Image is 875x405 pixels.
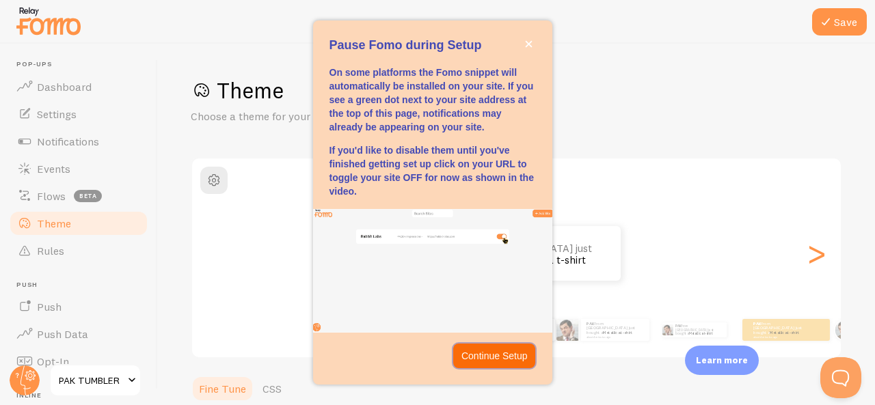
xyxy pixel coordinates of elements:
[192,167,841,188] h2: Classic
[191,76,842,104] h1: Theme
[685,346,759,375] div: Learn more
[453,344,536,368] button: Continue Setup
[587,335,643,338] small: about 4 minutes ago
[8,320,149,348] a: Push Data
[675,322,721,337] p: from [GEOGRAPHIC_DATA] just bought a
[8,182,149,210] a: Flows beta
[37,107,77,121] span: Settings
[8,155,149,182] a: Events
[313,20,552,384] div: Pause Fomo during Setup
[37,135,99,148] span: Notifications
[8,237,149,264] a: Rules
[74,190,102,202] span: beta
[329,37,536,55] p: Pause Fomo during Setup
[808,204,824,303] div: Next slide
[753,335,807,338] small: about 4 minutes ago
[254,375,290,402] a: CSS
[37,217,71,230] span: Theme
[8,293,149,320] a: Push
[37,189,66,203] span: Flows
[191,109,519,124] p: Choose a theme for your notifications
[37,80,92,94] span: Dashboard
[329,66,536,134] p: On some platforms the Fomo snippet will automatically be installed on your site. If you see a gre...
[49,364,142,397] a: PAK TUMBLER
[587,321,644,338] p: from [GEOGRAPHIC_DATA] just bought a
[522,37,536,51] button: close,
[603,330,632,335] a: Metallica t-shirt
[675,324,682,328] strong: PAK
[59,372,124,389] span: PAK TUMBLER
[8,348,149,375] a: Opt-In
[662,324,673,335] img: Fomo
[16,281,149,290] span: Push
[16,60,149,69] span: Pop-ups
[37,244,64,257] span: Rules
[37,354,69,368] span: Opt-In
[191,375,254,402] a: Fine Tune
[329,143,536,198] p: If you'd like to disable them until you've finished getting set up click on your URL to toggle yo...
[820,357,861,398] iframe: Help Scout Beacon - Open
[556,319,578,341] img: Fomo
[587,321,595,326] strong: PAK
[37,162,70,176] span: Events
[37,327,88,341] span: Push Data
[753,321,808,338] p: from [GEOGRAPHIC_DATA] just bought a
[696,354,748,367] p: Learn more
[461,349,528,363] p: Continue Setup
[37,300,62,313] span: Push
[8,100,149,128] a: Settings
[8,210,149,237] a: Theme
[753,321,762,326] strong: PAK
[770,330,799,335] a: Metallica t-shirt
[689,331,712,335] a: Metallica t-shirt
[14,3,83,38] img: fomo-relay-logo-orange.svg
[8,73,149,100] a: Dashboard
[8,128,149,155] a: Notifications
[835,320,855,339] img: Fomo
